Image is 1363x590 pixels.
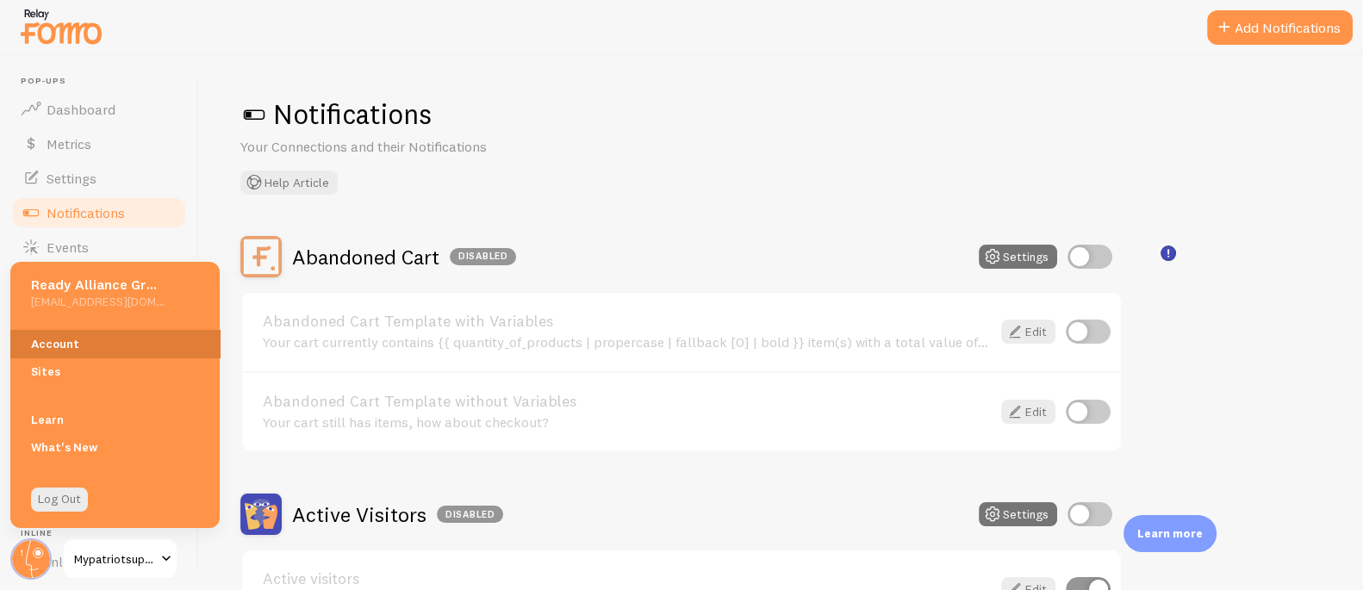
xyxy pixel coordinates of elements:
[18,4,104,48] img: fomo-relay-logo-orange.svg
[240,137,654,157] p: Your Connections and their Notifications
[450,248,516,265] div: Disabled
[62,538,178,580] a: Mypatriotsupply
[263,314,991,329] a: Abandoned Cart Template with Variables
[1161,245,1176,261] svg: <p>🛍️ For Shopify Users</p><p>To use the <strong>Abandoned Cart with Variables</strong> template,...
[47,135,91,152] span: Metrics
[10,330,220,357] a: Account
[1001,400,1055,424] a: Edit
[21,76,188,87] span: Pop-ups
[240,236,282,277] img: Abandoned Cart
[1123,515,1217,552] div: Learn more
[979,502,1057,526] button: Settings
[21,528,188,539] span: Inline
[47,239,89,256] span: Events
[10,161,188,196] a: Settings
[47,204,125,221] span: Notifications
[263,414,991,430] div: Your cart still has items, how about checkout?
[47,101,115,118] span: Dashboard
[292,501,503,528] h2: Active Visitors
[263,334,991,350] div: Your cart currently contains {{ quantity_of_products | propercase | fallback [0] | bold }} item(s...
[1137,525,1203,542] p: Learn more
[31,276,165,294] h5: Ready Alliance Group
[979,245,1057,269] button: Settings
[10,196,188,230] a: Notifications
[240,96,1322,132] h1: Notifications
[10,433,220,461] a: What's New
[10,92,188,127] a: Dashboard
[240,494,282,535] img: Active Visitors
[292,244,516,270] h2: Abandoned Cart
[10,357,220,385] a: Sites
[74,549,156,569] span: Mypatriotsupply
[240,171,338,195] button: Help Article
[31,294,165,309] h5: [EMAIL_ADDRESS][DOMAIN_NAME]
[10,406,220,433] a: Learn
[10,230,188,264] a: Events
[263,394,991,409] a: Abandoned Cart Template without Variables
[437,506,503,523] div: Disabled
[47,170,96,187] span: Settings
[1001,320,1055,344] a: Edit
[263,571,991,587] a: Active visitors
[31,488,88,512] a: Log Out
[10,127,188,161] a: Metrics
